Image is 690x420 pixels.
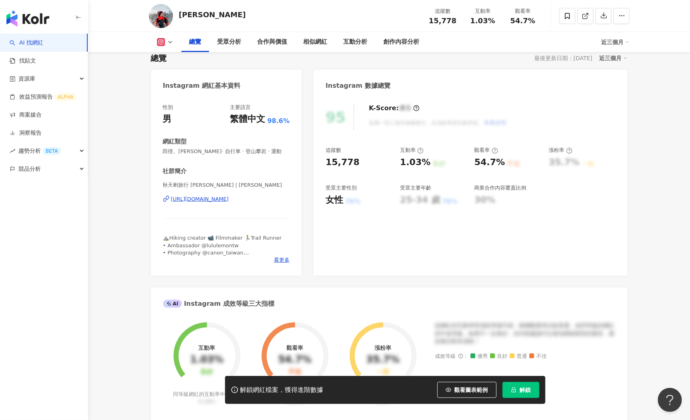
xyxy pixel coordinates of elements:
[344,37,368,47] div: 互動分析
[18,142,61,160] span: 趨勢分析
[190,354,223,365] div: 1.03%
[326,81,390,90] div: Instagram 數據總覽
[10,129,42,137] a: 洞察報告
[10,148,15,154] span: rise
[470,17,495,25] span: 1.03%
[149,4,173,28] img: KOL Avatar
[437,382,497,398] button: 觀看圖表範例
[240,386,324,394] div: 解鎖網紅檔案，獲得進階數據
[366,354,400,365] div: 35.7%
[163,235,282,270] span: ⛰️Hiking creator 📹 Filmmaker 🏃‍♂️Trail Runner • Ambassador @lululemontw • Photography @canon_taiw...
[400,147,424,154] div: 互動率
[455,387,488,393] span: 觀看圖表範例
[278,354,312,365] div: 54.7%
[510,353,527,359] span: 普通
[326,147,341,154] div: 追蹤數
[384,37,420,47] div: 創作內容分析
[475,184,527,192] div: 商業合作內容覆蓋比例
[428,7,458,15] div: 追蹤數
[171,196,229,203] div: [URL][DOMAIN_NAME]
[435,353,616,359] div: 成效等級 ：
[599,53,628,63] div: 近三個月
[549,147,573,154] div: 漲粉率
[268,117,290,125] span: 98.6%
[163,167,187,176] div: 社群簡介
[163,196,290,203] a: [URL][DOMAIN_NAME]
[230,104,251,111] div: 主要語言
[601,36,630,48] div: 近三個月
[508,7,538,15] div: 觀看率
[6,10,49,26] img: logo
[304,37,328,47] div: 相似網紅
[18,160,41,178] span: 競品分析
[10,111,42,119] a: 商案媒合
[326,184,357,192] div: 受眾主要性別
[10,39,43,47] a: searchAI 找網紅
[490,353,508,359] span: 良好
[163,81,241,90] div: Instagram 網紅基本資料
[10,93,76,101] a: 效益預測報告ALPHA
[429,16,457,25] span: 15,778
[468,7,498,15] div: 互動率
[179,10,246,20] div: [PERSON_NAME]
[18,70,35,88] span: 資源庫
[326,156,360,169] div: 15,778
[534,55,592,61] div: 最後更新日期：[DATE]
[274,256,290,264] span: 看更多
[257,37,288,47] div: 合作與價值
[163,300,182,308] div: AI
[189,37,201,47] div: 總覽
[376,368,389,376] div: 一般
[471,353,488,359] span: 優秀
[288,368,301,376] div: 不佳
[400,156,430,169] div: 1.03%
[42,147,61,155] div: BETA
[163,299,274,308] div: Instagram 成效等級三大指標
[369,104,420,113] div: K-Score :
[400,184,431,192] div: 受眾主要年齡
[374,345,391,351] div: 漲粉率
[435,322,616,345] div: 該網紅的互動率和漲粉率都不錯，唯獨觀看率比較普通，為同等級的網紅的中低等級，效果不一定會好，但仍然建議可以發包開箱類型的案型，應該會比較有成效！
[475,156,505,169] div: 54.7%
[10,57,36,65] a: 找貼文
[529,353,547,359] span: 不佳
[200,368,213,376] div: 良好
[503,382,539,398] button: 解鎖
[163,104,173,111] div: 性別
[163,182,290,189] span: 秋天剩旅行 [PERSON_NAME] | [PERSON_NAME]
[151,52,167,64] div: 總覽
[510,17,535,25] span: 54.7%
[511,387,517,393] span: lock
[163,137,187,146] div: 網紅類型
[230,113,266,125] div: 繁體中文
[520,387,531,393] span: 解鎖
[163,148,290,155] span: 田徑、[PERSON_NAME]· 自行車 · 登山攀岩 · 運動
[217,37,241,47] div: 受眾分析
[286,345,303,351] div: 觀看率
[326,194,343,206] div: 女性
[163,113,172,125] div: 男
[198,345,215,351] div: 互動率
[475,147,498,154] div: 觀看率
